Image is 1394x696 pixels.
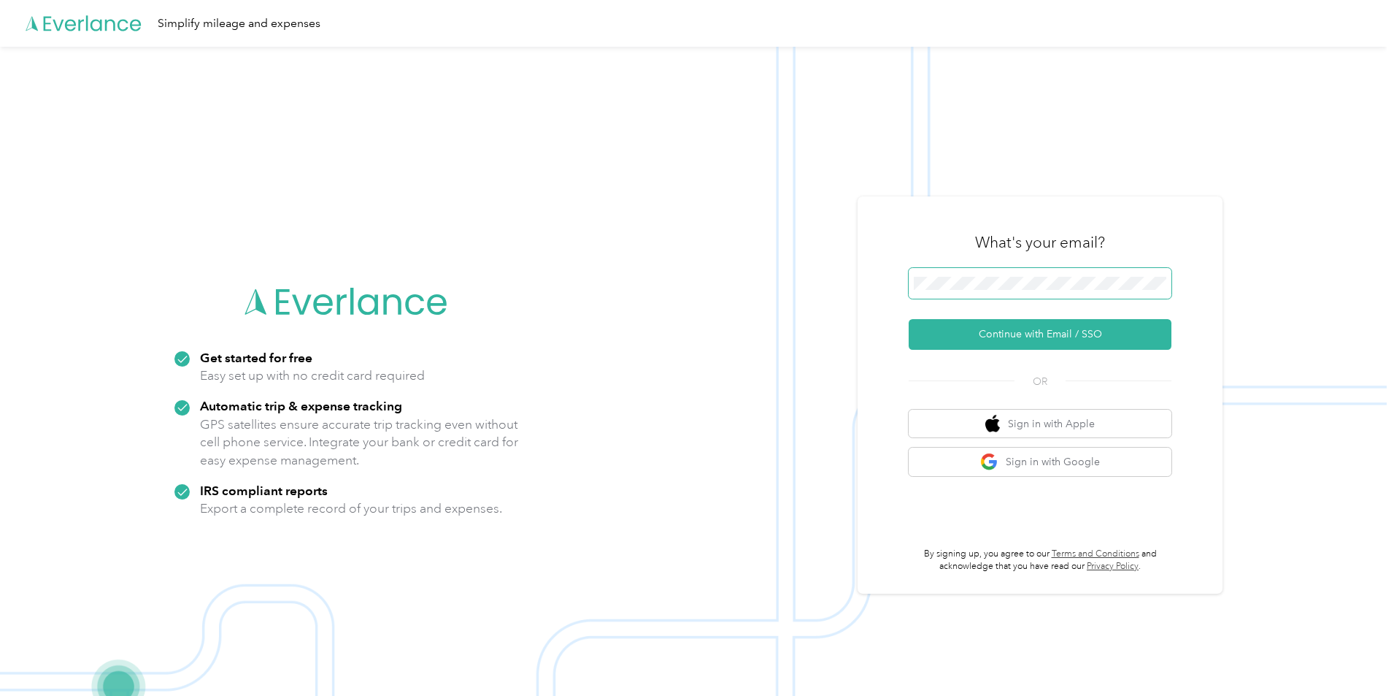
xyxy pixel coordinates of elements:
p: GPS satellites ensure accurate trip tracking even without cell phone service. Integrate your bank... [200,416,519,470]
div: Simplify mileage and expenses [158,15,320,33]
img: apple logo [985,415,1000,433]
strong: Automatic trip & expense tracking [200,398,402,413]
button: google logoSign in with Google [909,448,1171,476]
h3: What's your email? [975,232,1105,253]
p: Export a complete record of your trips and expenses. [200,500,502,518]
p: By signing up, you agree to our and acknowledge that you have read our . [909,548,1171,573]
a: Terms and Conditions [1052,548,1139,559]
strong: Get started for free [200,350,312,365]
span: OR [1014,374,1066,389]
a: Privacy Policy [1087,561,1139,572]
img: google logo [980,453,998,471]
button: Continue with Email / SSO [909,319,1171,350]
button: apple logoSign in with Apple [909,410,1171,438]
p: Easy set up with no credit card required [200,367,425,385]
strong: IRS compliant reports [200,483,328,498]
